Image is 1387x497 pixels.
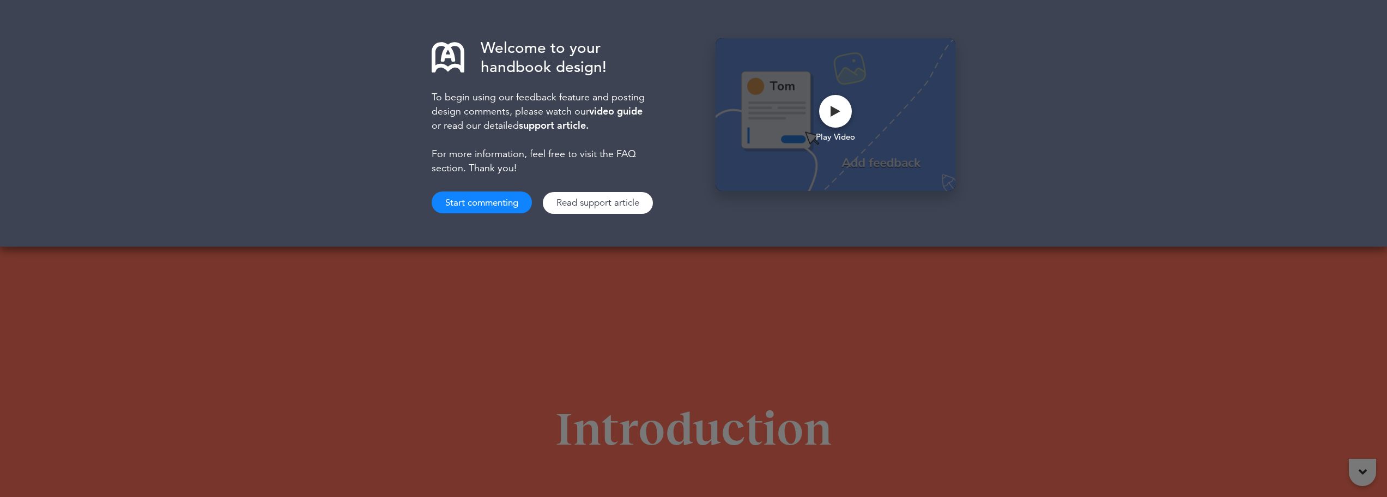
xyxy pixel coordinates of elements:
[716,38,955,192] img: Video thumbnail
[589,105,643,117] strong: video guide
[543,192,653,214] a: Read support article
[432,191,532,213] button: Start commenting
[519,119,589,131] strong: support article.
[816,130,855,144] div: Play Video
[432,41,464,74] img: airmason-logo
[432,90,661,175] p: To begin using our feedback feature and posting design comments, please watch our or read our det...
[481,38,607,76] h1: Welcome to your handbook design!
